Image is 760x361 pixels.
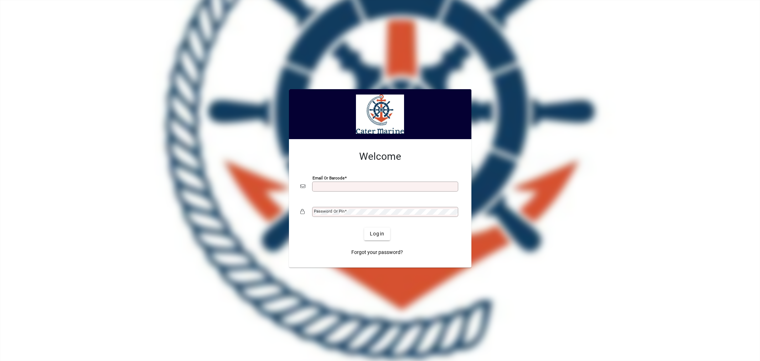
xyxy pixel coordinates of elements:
[351,249,403,256] span: Forgot your password?
[364,228,390,240] button: Login
[348,246,406,259] a: Forgot your password?
[370,230,384,238] span: Login
[312,175,345,180] mat-label: Email or Barcode
[314,209,345,214] mat-label: Password or Pin
[300,151,460,163] h2: Welcome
